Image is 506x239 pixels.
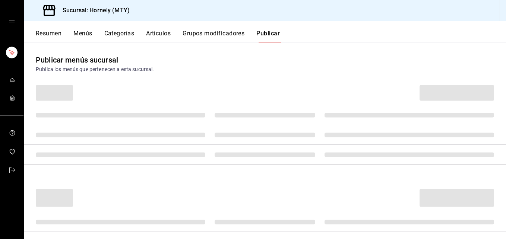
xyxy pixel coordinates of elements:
button: open drawer [9,19,15,25]
button: Publicar [256,30,280,42]
button: Categorías [104,30,135,42]
button: Resumen [36,30,61,42]
button: Grupos modificadores [183,30,244,42]
h3: Sucursal: Hornely (MTY) [57,6,130,15]
div: Publicar menús sucursal [36,54,118,66]
button: Artículos [146,30,171,42]
div: navigation tabs [36,30,506,42]
div: Publica los menús que pertenecen a esta sucursal. [36,66,494,73]
button: Menús [73,30,92,42]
